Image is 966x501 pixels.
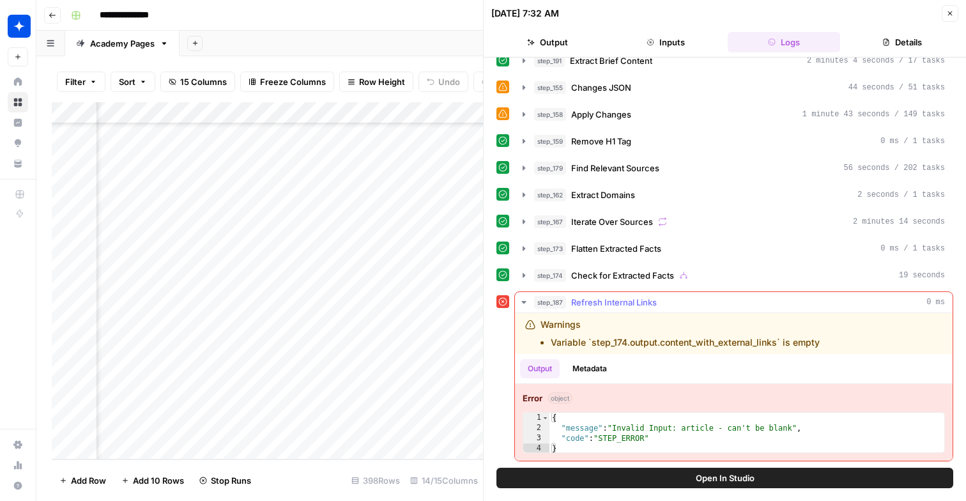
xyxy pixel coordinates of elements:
button: Add Row [52,470,114,491]
span: 0 ms / 1 tasks [880,135,945,147]
span: Extract Domains [571,189,635,201]
div: 1 [523,413,549,423]
span: 15 Columns [180,75,227,88]
button: Freeze Columns [240,72,334,92]
span: 56 seconds / 202 tasks [844,162,945,174]
button: Open In Studio [496,468,953,488]
button: Undo [418,72,468,92]
a: Browse [8,92,28,112]
span: Remove H1 Tag [571,135,631,148]
span: step_187 [534,296,566,309]
span: Freeze Columns [260,75,326,88]
span: Changes JSON [571,81,631,94]
button: Sort [111,72,155,92]
button: Inputs [609,32,723,52]
span: 0 ms [926,297,945,308]
span: Add Row [71,474,106,487]
button: 2 minutes 4 seconds / 17 tasks [515,50,953,71]
div: 4 [523,443,549,454]
button: Output [520,359,560,378]
button: Details [845,32,958,52]
button: 2 minutes 14 seconds [515,212,953,232]
span: step_159 [534,135,566,148]
span: 44 seconds / 51 tasks [848,82,945,93]
span: step_191 [534,54,565,67]
button: Logs [728,32,841,52]
span: 1 minute 43 seconds / 149 tasks [802,109,945,120]
a: Academy Pages [65,31,180,56]
span: Stop Runs [211,474,251,487]
button: 1 minute 43 seconds / 149 tasks [515,104,953,125]
button: 15 Columns [160,72,235,92]
span: 2 seconds / 1 tasks [857,189,945,201]
span: 0 ms / 1 tasks [880,243,945,254]
span: step_173 [534,242,566,255]
span: Row Height [359,75,405,88]
a: Insights [8,112,28,133]
span: Check for Extracted Facts [571,269,674,282]
a: Home [8,72,28,92]
span: Iterate Over Sources [571,215,653,228]
button: Filter [57,72,105,92]
span: object [548,392,572,404]
li: Variable `step_174.output.content_with_external_links` is empty [551,336,820,349]
button: Row Height [339,72,413,92]
span: Refresh Internal Links [571,296,657,309]
button: 0 ms / 1 tasks [515,131,953,151]
a: Usage [8,455,28,475]
button: 56 seconds / 202 tasks [515,158,953,178]
div: 2 [523,423,549,433]
a: Settings [8,435,28,455]
span: step_167 [534,215,566,228]
button: Add 10 Rows [114,470,192,491]
button: 2 seconds / 1 tasks [515,185,953,205]
button: Stop Runs [192,470,259,491]
span: 19 seconds [899,270,945,281]
button: 44 seconds / 51 tasks [515,77,953,98]
span: Open In Studio [696,472,755,484]
button: Output [491,32,604,52]
span: 2 minutes 4 seconds / 17 tasks [807,55,945,66]
a: Opportunities [8,133,28,153]
div: 3 [523,433,549,443]
span: Sort [119,75,135,88]
div: 0 ms [515,313,953,461]
span: 2 minutes 14 seconds [853,216,945,227]
span: Extract Brief Content [570,54,652,67]
span: Add 10 Rows [133,474,184,487]
div: Academy Pages [90,37,155,50]
span: step_162 [534,189,566,201]
span: step_174 [534,269,566,282]
button: Help + Support [8,475,28,496]
span: Find Relevant Sources [571,162,659,174]
button: 0 ms / 1 tasks [515,238,953,259]
button: Workspace: Wiz [8,10,28,42]
span: Filter [65,75,86,88]
span: step_179 [534,162,566,174]
strong: Error [523,392,542,405]
button: 19 seconds [515,265,953,286]
button: Metadata [565,359,615,378]
div: 14/15 Columns [405,470,483,491]
span: Undo [438,75,460,88]
span: Toggle code folding, rows 1 through 4 [542,413,549,423]
button: 0 ms [515,292,953,312]
span: step_158 [534,108,566,121]
img: Wiz Logo [8,15,31,38]
div: 398 Rows [346,470,405,491]
div: [DATE] 7:32 AM [491,7,559,20]
span: Apply Changes [571,108,631,121]
span: step_155 [534,81,566,94]
span: Flatten Extracted Facts [571,242,661,255]
a: Your Data [8,153,28,174]
div: Warnings [540,318,820,349]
